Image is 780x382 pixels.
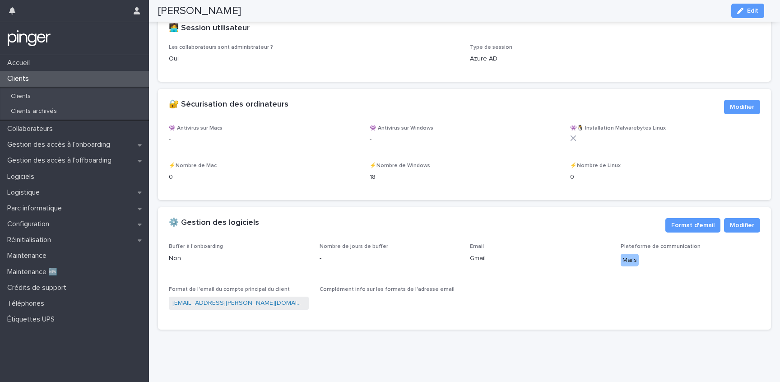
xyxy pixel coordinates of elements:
[671,221,715,230] span: Format d'email
[169,172,359,182] p: 0
[621,254,639,267] div: Mails
[4,299,51,308] p: Téléphones
[4,188,47,197] p: Logistique
[4,220,56,228] p: Configuration
[570,163,621,168] span: ⚡️Nombre de Linux
[4,315,62,324] p: Étiquettes UPS
[169,244,223,249] span: Buffer à l’onboarding
[570,126,666,131] span: 👾🐧 Installation Malwarebytes Linux
[4,284,74,292] p: Crédits de support
[621,244,701,249] span: Plateforme de communication
[4,268,65,276] p: Maintenance 🆕
[169,126,223,131] span: 👾 Antivirus sur Macs
[4,107,64,115] p: Clients archivés
[370,163,430,168] span: ⚡️Nombre de Windows
[169,135,359,144] p: -
[169,163,217,168] span: ⚡️Nombre de Mac
[370,126,433,131] span: 👾 Antivirus sur Windows
[731,4,764,18] button: Edit
[4,204,69,213] p: Parc informatique
[470,254,610,263] p: Gmail
[724,218,760,233] button: Modifier
[4,125,60,133] p: Collaborateurs
[4,93,38,100] p: Clients
[370,135,560,144] p: -
[320,287,455,292] span: Complément info sur les formats de l'adresse email
[169,23,250,33] h2: 🧑‍💻 Session utilisateur
[470,244,484,249] span: Email
[4,236,58,244] p: Réinitialisation
[570,172,760,182] p: 0
[4,59,37,67] p: Accueil
[747,8,758,14] span: Edit
[470,54,760,64] p: Azure AD
[4,252,54,260] p: Maintenance
[4,140,117,149] p: Gestion des accès à l’onboarding
[169,218,259,228] h2: ⚙️ Gestion des logiciels
[169,254,309,263] p: Non
[320,254,460,263] p: -
[320,244,388,249] span: Nombre de jours de buffer
[730,221,754,230] span: Modifier
[169,45,273,50] span: Les collaborateurs sont administrateur ?
[470,45,512,50] span: Type de session
[4,172,42,181] p: Logiciels
[4,156,119,165] p: Gestion des accès à l’offboarding
[7,29,51,47] img: mTgBEunGTSyRkCgitkcU
[169,54,459,64] p: Oui
[724,100,760,114] button: Modifier
[169,100,288,110] h2: 🔐 Sécurisation des ordinateurs
[158,5,241,18] h2: [PERSON_NAME]
[169,287,290,292] span: Format de l'email du compte principal du client
[4,75,36,83] p: Clients
[730,102,754,112] span: Modifier
[370,172,560,182] p: 18
[172,298,305,308] a: [EMAIL_ADDRESS][PERSON_NAME][DOMAIN_NAME]
[665,218,720,233] button: Format d'email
